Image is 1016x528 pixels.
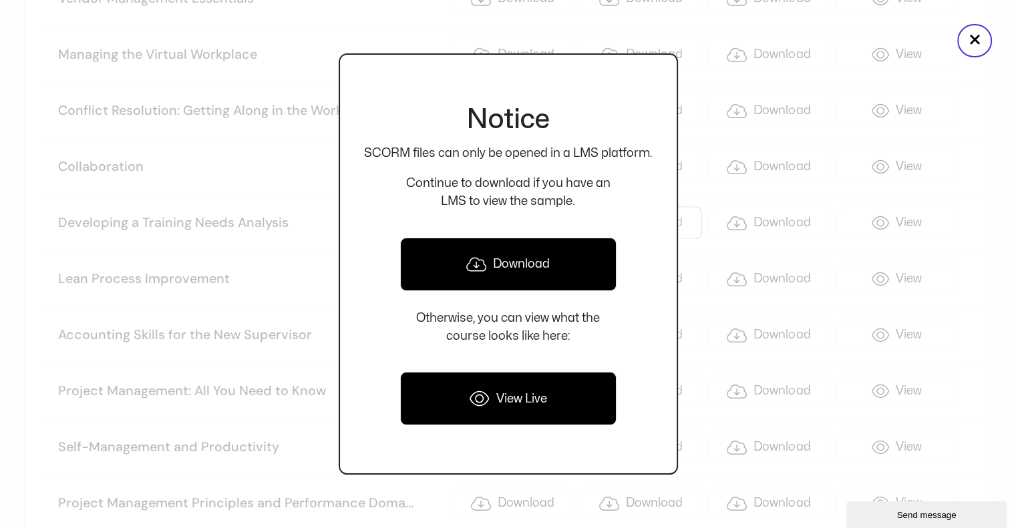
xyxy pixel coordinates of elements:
p: Otherwise, you can view what the course looks like here: [364,309,653,345]
button: Close popup [957,24,992,57]
p: SCORM files can only be opened in a LMS platform. [364,144,653,162]
a: View Live [400,372,617,425]
h2: Notice [364,103,653,138]
iframe: chat widget [846,499,1009,528]
p: Continue to download if you have an LMS to view the sample. [364,174,653,210]
a: Download [400,238,617,291]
